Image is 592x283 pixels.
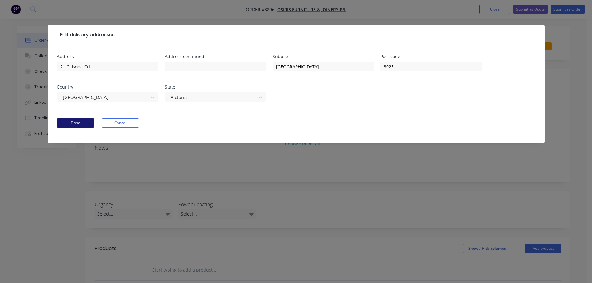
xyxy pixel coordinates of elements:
button: Done [57,118,94,128]
div: Post code [380,54,482,59]
div: Suburb [273,54,374,59]
button: Cancel [102,118,139,128]
div: Country [57,85,158,89]
div: Address [57,54,158,59]
div: State [165,85,266,89]
div: Address continued [165,54,266,59]
div: Edit delivery addresses [57,31,115,39]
